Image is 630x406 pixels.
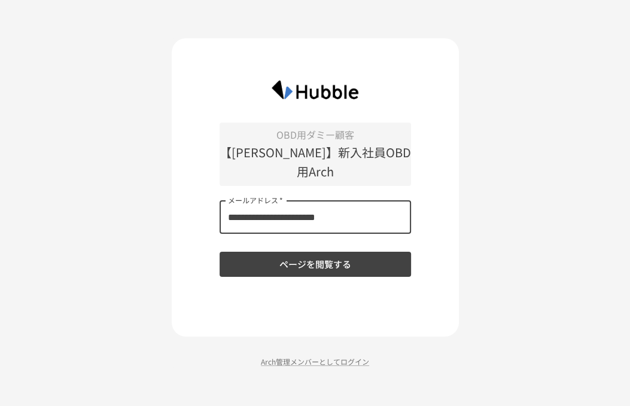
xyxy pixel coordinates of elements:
[220,252,411,277] button: ページを閲覧する
[220,127,411,143] p: OBD用ダミー顧客
[220,143,411,181] p: 【[PERSON_NAME]】新入社員OBD用Arch
[172,356,459,367] p: Arch管理メンバーとしてログイン
[228,195,283,205] label: メールアドレス
[261,74,369,105] img: HzDRNkGCf7KYO4GfwKnzITak6oVsp5RHeZBEM1dQFiQ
